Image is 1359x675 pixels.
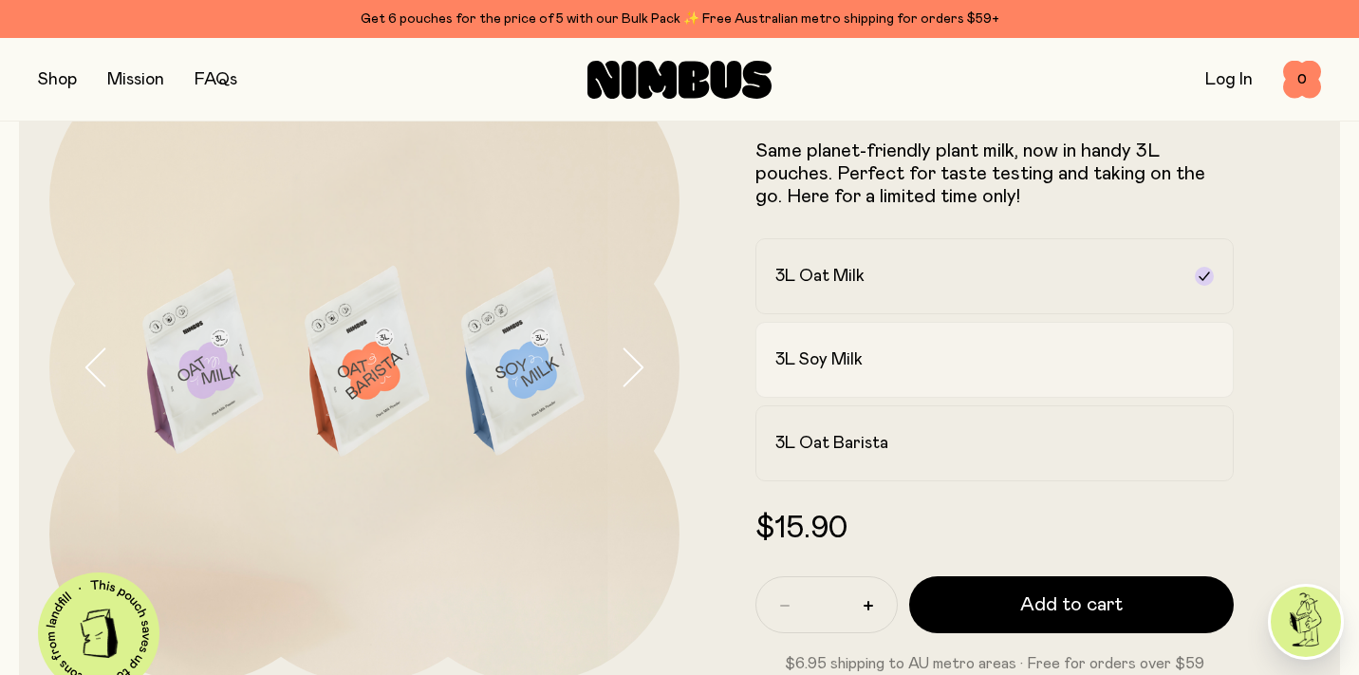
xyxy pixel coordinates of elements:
span: Add to cart [1020,591,1123,618]
div: Get 6 pouches for the price of 5 with our Bulk Pack ✨ Free Australian metro shipping for orders $59+ [38,8,1321,30]
a: FAQs [195,71,237,88]
span: $15.90 [755,514,847,544]
button: 0 [1283,61,1321,99]
h2: 3L Soy Milk [775,348,863,371]
h2: 3L Oat Milk [775,265,865,288]
p: $6.95 shipping to AU metro areas · Free for orders over $59 [755,652,1234,675]
img: agent [1271,587,1341,657]
button: Add to cart [909,576,1234,633]
a: Log In [1205,71,1253,88]
p: Same planet-friendly plant milk, now in handy 3L pouches. Perfect for taste testing and taking on... [755,140,1234,208]
h2: 3L Oat Barista [775,432,888,455]
a: Mission [107,71,164,88]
